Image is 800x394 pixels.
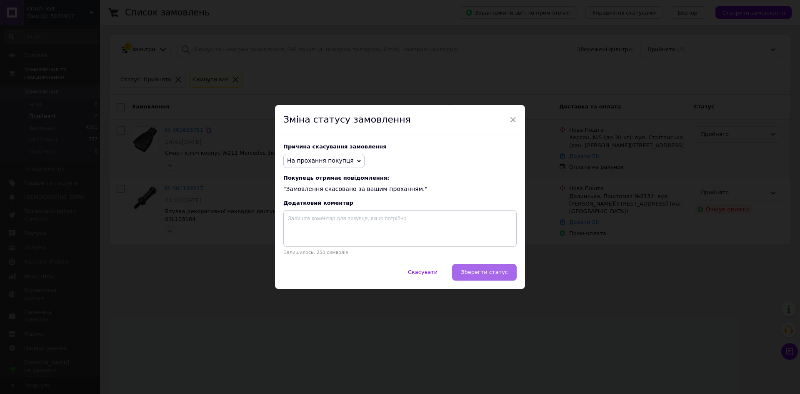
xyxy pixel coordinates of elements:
div: Причина скасування замовлення [283,143,517,150]
div: "Замовлення скасовано за вашим проханням." [283,175,517,193]
span: На прохання покупця [287,157,354,164]
span: Зберегти статус [461,269,508,275]
button: Зберегти статус [452,264,517,281]
span: × [509,113,517,127]
button: Скасувати [399,264,446,281]
div: Зміна статусу замовлення [275,105,525,135]
span: Скасувати [408,269,437,275]
div: Додатковий коментар [283,200,517,206]
p: Залишилось: 250 символів [283,250,517,255]
span: Покупець отримає повідомлення: [283,175,517,181]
